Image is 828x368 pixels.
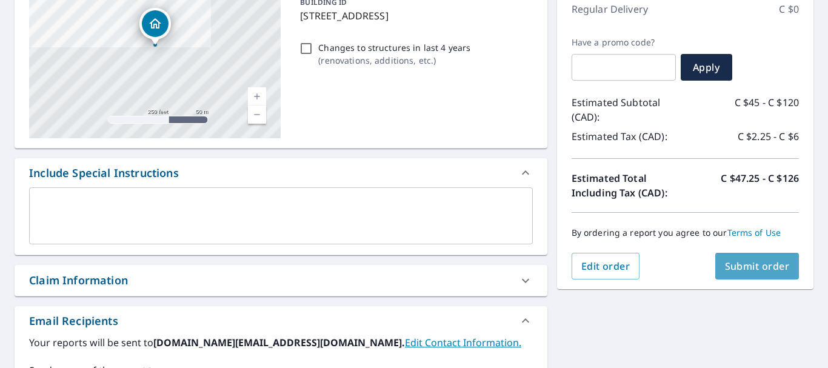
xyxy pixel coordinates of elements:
span: Apply [690,61,723,74]
p: By ordering a report you agree to our [572,227,799,238]
button: Apply [681,54,732,81]
p: Estimated Tax (CAD): [572,129,686,144]
div: Email Recipients [29,313,118,329]
a: Terms of Use [727,227,781,238]
p: C $47.25 - C $126 [721,171,799,200]
button: Edit order [572,253,640,279]
label: Have a promo code? [572,37,676,48]
div: Claim Information [15,265,547,296]
b: [DOMAIN_NAME][EMAIL_ADDRESS][DOMAIN_NAME]. [153,336,405,349]
span: Edit order [581,259,630,273]
div: Email Recipients [15,306,547,335]
div: Claim Information [29,272,128,289]
a: Current Level 17, Zoom In [248,87,266,105]
p: C $45 - C $120 [735,95,799,124]
p: ( renovations, additions, etc. ) [318,54,470,67]
p: Estimated Subtotal (CAD): [572,95,686,124]
p: Estimated Total Including Tax (CAD): [572,171,686,200]
span: Submit order [725,259,790,273]
a: Current Level 17, Zoom Out [248,105,266,124]
p: Changes to structures in last 4 years [318,41,470,54]
p: C $0 [779,2,799,16]
p: C $2.25 - C $6 [738,129,799,144]
label: Your reports will be sent to [29,335,533,350]
div: Include Special Instructions [29,165,179,181]
div: Include Special Instructions [15,158,547,187]
p: [STREET_ADDRESS] [300,8,527,23]
div: Dropped pin, building 1, Residential property, 2835 GATEHOUSE PL COURTENAY BC V9N4B3 [139,8,171,45]
a: EditContactInfo [405,336,521,349]
p: Regular Delivery [572,2,648,16]
button: Submit order [715,253,800,279]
